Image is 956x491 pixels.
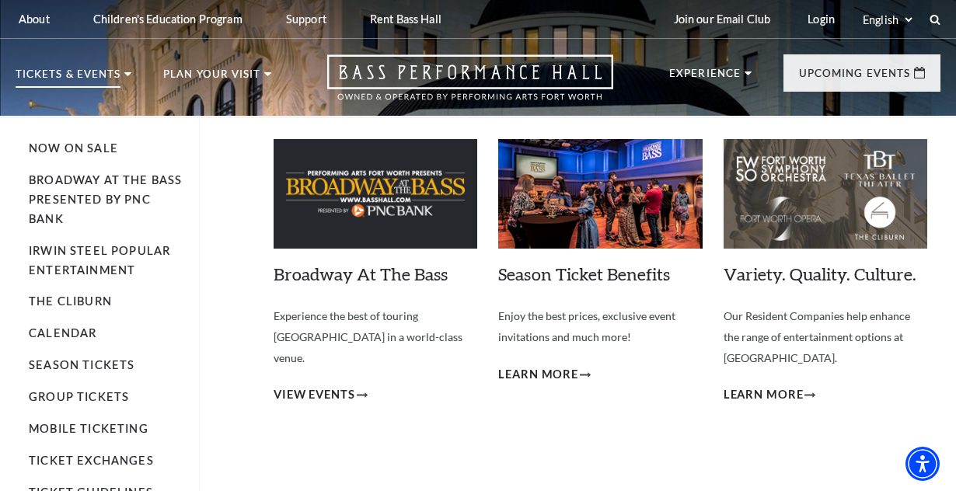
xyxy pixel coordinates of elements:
[16,69,120,88] p: Tickets & Events
[29,294,112,308] a: The Cliburn
[274,139,477,249] img: Broadway At The Bass
[29,454,154,467] a: Ticket Exchanges
[799,68,910,87] p: Upcoming Events
[29,173,182,225] a: Broadway At The Bass presented by PNC Bank
[271,54,669,116] a: Open this option
[498,139,702,249] img: Season Ticket Benefits
[498,263,670,284] a: Season Ticket Benefits
[29,326,96,340] a: Calendar
[498,365,578,385] span: Learn More
[29,422,148,435] a: Mobile Ticketing
[29,244,170,277] a: Irwin Steel Popular Entertainment
[370,12,441,26] p: Rent Bass Hall
[93,12,242,26] p: Children's Education Program
[163,69,260,88] p: Plan Your Visit
[274,385,368,405] a: View Events
[669,68,741,87] p: Experience
[498,306,702,347] p: Enjoy the best prices, exclusive event invitations and much more!
[29,358,134,371] a: Season Tickets
[905,447,940,481] div: Accessibility Menu
[724,385,804,405] span: Learn More
[19,12,50,26] p: About
[274,263,448,284] a: Broadway At The Bass
[29,390,129,403] a: Group Tickets
[274,385,355,405] span: View Events
[724,263,916,284] a: Variety. Quality. Culture.
[274,306,477,368] p: Experience the best of touring [GEOGRAPHIC_DATA] in a world-class venue.
[498,365,591,385] a: Learn More Season Ticket Benefits
[724,139,927,249] img: Variety. Quality. Culture.
[724,385,816,405] a: Learn More Variety. Quality. Culture.
[724,306,927,368] p: Our Resident Companies help enhance the range of entertainment options at [GEOGRAPHIC_DATA].
[29,141,118,155] a: Now On Sale
[860,12,915,27] select: Select:
[286,12,326,26] p: Support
